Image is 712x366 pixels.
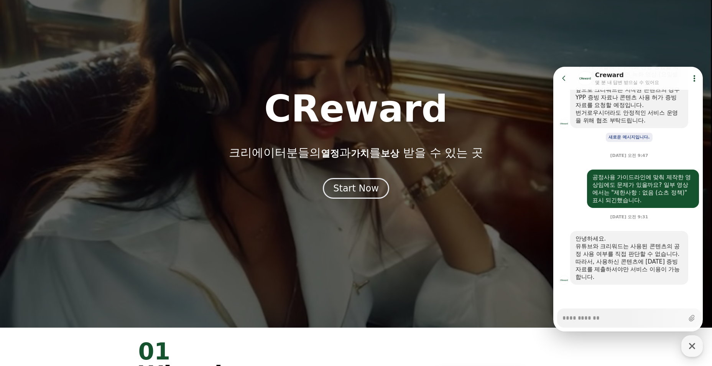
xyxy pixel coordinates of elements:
p: 크리에이터분들의 과 를 받을 수 있는 곳 [229,146,483,160]
span: 열정 [321,148,339,159]
h1: CReward [264,91,448,127]
span: 보상 [381,148,399,159]
a: Start Now [323,186,389,193]
button: Start Now [323,178,389,199]
div: 01 [138,340,347,363]
iframe: Channel chat [553,67,703,331]
div: Start Now [333,182,379,195]
span: 가치 [351,148,369,159]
